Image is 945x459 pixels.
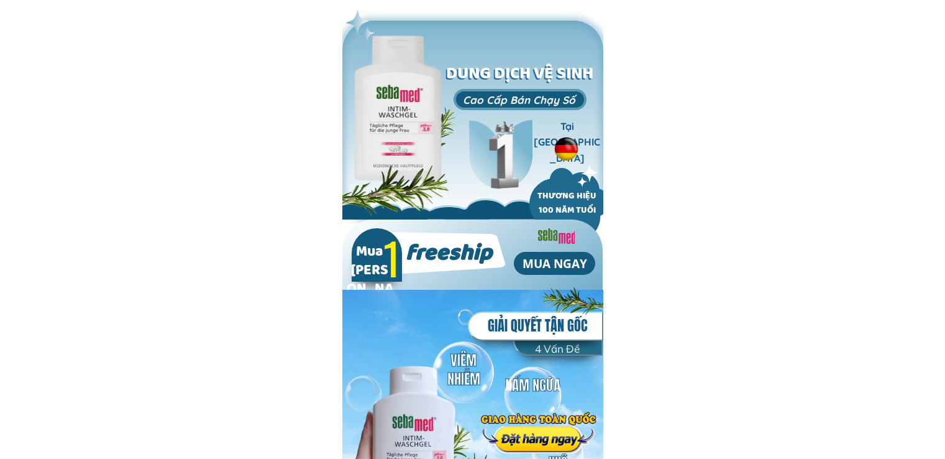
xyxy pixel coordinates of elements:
[531,190,603,219] h2: THƯƠNG HIỆU 100 NĂM TUỔI
[377,229,407,286] h2: 1
[521,340,593,357] h5: 4 Vấn Đề
[454,91,585,108] h3: Cao Cấp Bán Chạy Số
[534,119,601,167] h3: Tại [GEOGRAPHIC_DATA]
[477,315,598,337] h5: GIẢI QUYẾT TẬN GỐC
[381,238,516,274] h2: freeship
[347,244,393,319] h2: Mua [PERSON_NAME]
[511,251,599,276] p: MUA NGAY
[444,62,596,89] h1: DUNG DỊCH VỆ SINH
